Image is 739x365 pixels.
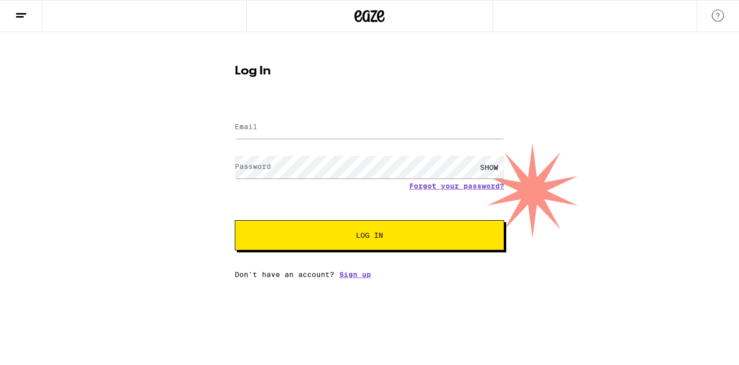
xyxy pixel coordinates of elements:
button: Log In [235,220,504,250]
a: Forgot your password? [409,182,504,190]
span: Log In [356,232,383,239]
h1: Log In [235,65,504,77]
label: Password [235,162,271,170]
a: Sign up [339,270,371,279]
label: Email [235,123,257,131]
div: SHOW [474,156,504,178]
div: Don't have an account? [235,270,504,279]
input: Email [235,116,504,139]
